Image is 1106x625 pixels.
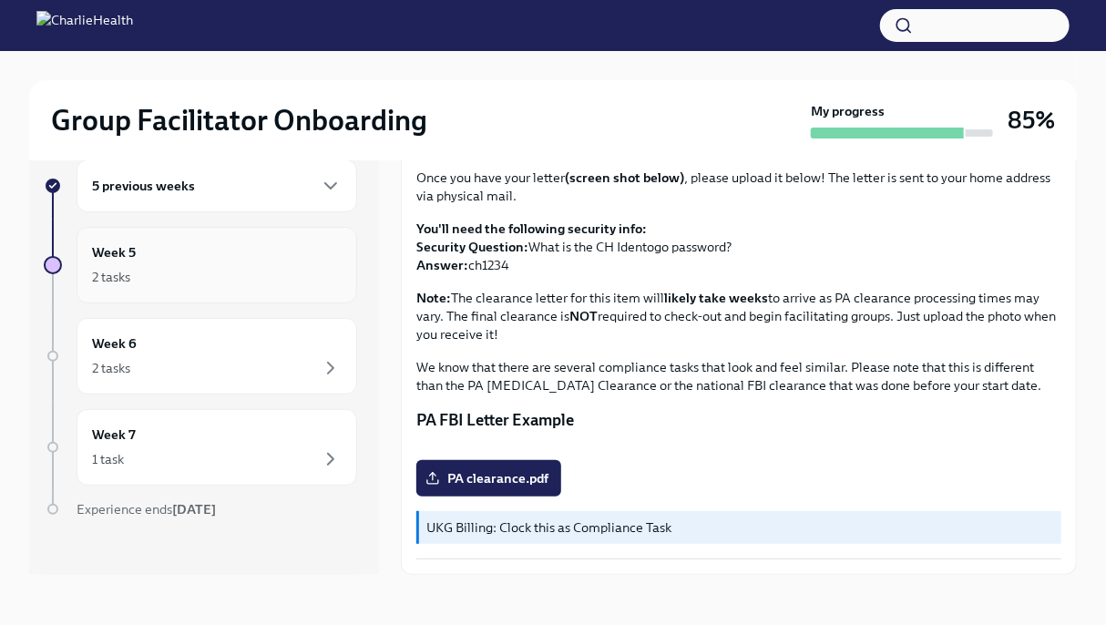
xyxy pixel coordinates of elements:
[92,425,136,445] h6: Week 7
[664,290,768,306] strong: likely take weeks
[416,409,1061,431] p: PA FBI Letter Example
[92,176,195,196] h6: 5 previous weeks
[44,318,357,394] a: Week 62 tasks
[36,11,133,40] img: CharlieHealth
[92,268,130,286] div: 2 tasks
[92,333,137,353] h6: Week 6
[565,169,684,186] strong: (screen shot below)
[77,501,216,517] span: Experience ends
[172,501,216,517] strong: [DATE]
[416,358,1061,394] p: We know that there are several compliance tasks that look and feel similar. Please note that this...
[811,102,885,120] strong: My progress
[416,460,561,497] label: PA clearance.pdf
[92,242,136,262] h6: Week 5
[51,102,427,138] h2: Group Facilitator Onboarding
[44,409,357,486] a: Week 71 task
[416,239,528,255] strong: Security Question:
[416,169,1061,205] p: Once you have your letter , please upload it below! The letter is sent to your home address via p...
[416,289,1061,343] p: The clearance letter for this item will to arrive as PA clearance processing times may vary. The ...
[426,518,1054,537] p: UKG Billing: Clock this as Compliance Task
[416,257,468,273] strong: Answer:
[416,220,647,237] strong: You'll need the following security info:
[1008,104,1055,137] h3: 85%
[92,450,124,468] div: 1 task
[569,308,598,324] strong: NOT
[44,227,357,303] a: Week 52 tasks
[416,220,1061,274] p: What is the CH Identogo password? ch1234
[92,359,130,377] div: 2 tasks
[77,159,357,212] div: 5 previous weeks
[416,290,451,306] strong: Note:
[429,469,548,487] span: PA clearance.pdf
